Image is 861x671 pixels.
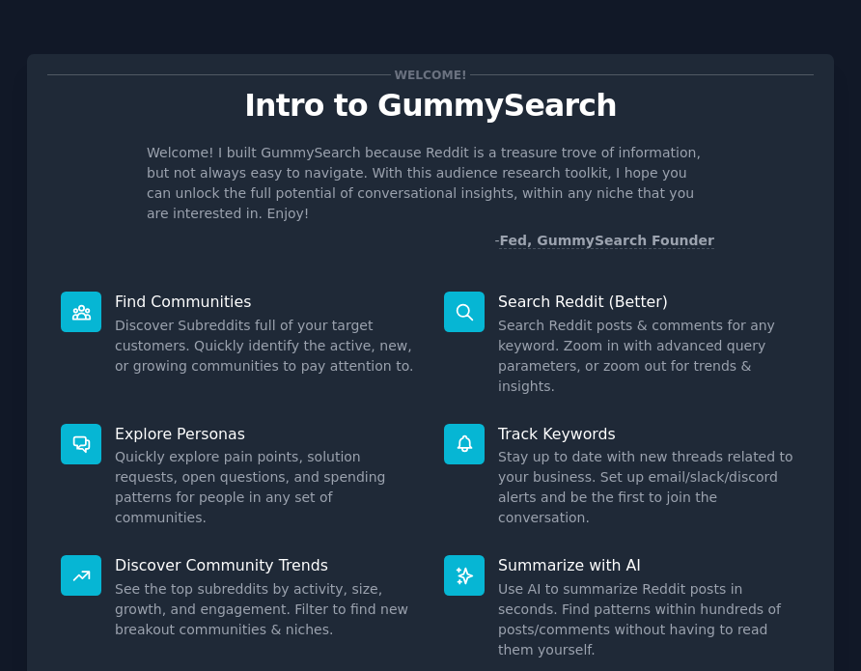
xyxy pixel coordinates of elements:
[499,233,714,249] a: Fed, GummySearch Founder
[494,231,714,251] div: -
[498,447,800,528] dd: Stay up to date with new threads related to your business. Set up email/slack/discord alerts and ...
[498,316,800,397] dd: Search Reddit posts & comments for any keyword. Zoom in with advanced query parameters, or zoom o...
[498,292,800,312] p: Search Reddit (Better)
[498,424,800,444] p: Track Keywords
[498,579,800,660] dd: Use AI to summarize Reddit posts in seconds. Find patterns within hundreds of posts/comments with...
[391,65,470,85] span: Welcome!
[47,89,814,123] p: Intro to GummySearch
[115,316,417,377] dd: Discover Subreddits full of your target customers. Quickly identify the active, new, or growing c...
[115,447,417,528] dd: Quickly explore pain points, solution requests, open questions, and spending patterns for people ...
[498,555,800,575] p: Summarize with AI
[147,143,714,224] p: Welcome! I built GummySearch because Reddit is a treasure trove of information, but not always ea...
[115,555,417,575] p: Discover Community Trends
[115,424,417,444] p: Explore Personas
[115,292,417,312] p: Find Communities
[115,579,417,640] dd: See the top subreddits by activity, size, growth, and engagement. Filter to find new breakout com...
